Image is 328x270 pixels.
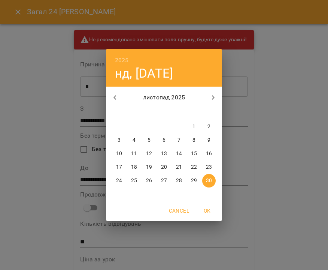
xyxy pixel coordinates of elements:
[118,136,121,144] p: 3
[127,109,141,116] span: вт
[146,163,152,171] p: 19
[172,174,186,187] button: 28
[142,147,156,160] button: 12
[187,109,201,116] span: сб
[176,150,182,157] p: 14
[142,160,156,174] button: 19
[202,160,216,174] button: 23
[191,163,197,171] p: 22
[172,109,186,116] span: пт
[157,147,171,160] button: 13
[187,147,201,160] button: 15
[187,160,201,174] button: 22
[187,174,201,187] button: 29
[116,150,122,157] p: 10
[112,160,126,174] button: 17
[207,136,210,144] p: 9
[157,109,171,116] span: чт
[131,163,137,171] p: 18
[131,150,137,157] p: 11
[124,93,204,102] p: листопад 2025
[202,109,216,116] span: нд
[187,133,201,147] button: 8
[115,55,129,66] button: 2025
[146,177,152,184] p: 26
[116,163,122,171] p: 17
[116,177,122,184] p: 24
[115,66,173,81] button: нд, [DATE]
[131,177,137,184] p: 25
[161,163,167,171] p: 20
[148,136,151,144] p: 5
[192,123,195,130] p: 1
[169,206,189,215] span: Cancel
[202,147,216,160] button: 16
[157,133,171,147] button: 6
[163,136,165,144] p: 6
[133,136,136,144] p: 4
[157,160,171,174] button: 20
[127,147,141,160] button: 11
[142,133,156,147] button: 5
[206,163,212,171] p: 23
[177,136,180,144] p: 7
[198,206,216,215] span: OK
[166,204,192,217] button: Cancel
[202,133,216,147] button: 9
[206,177,212,184] p: 30
[202,120,216,133] button: 2
[142,174,156,187] button: 26
[187,120,201,133] button: 1
[142,109,156,116] span: ср
[192,136,195,144] p: 8
[195,204,219,217] button: OK
[202,174,216,187] button: 30
[157,174,171,187] button: 27
[207,123,210,130] p: 2
[112,147,126,160] button: 10
[206,150,212,157] p: 16
[161,150,167,157] p: 13
[112,133,126,147] button: 3
[176,163,182,171] p: 21
[176,177,182,184] p: 28
[146,150,152,157] p: 12
[112,109,126,116] span: пн
[172,160,186,174] button: 21
[191,177,197,184] p: 29
[172,147,186,160] button: 14
[191,150,197,157] p: 15
[112,174,126,187] button: 24
[161,177,167,184] p: 27
[127,174,141,187] button: 25
[127,133,141,147] button: 4
[172,133,186,147] button: 7
[127,160,141,174] button: 18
